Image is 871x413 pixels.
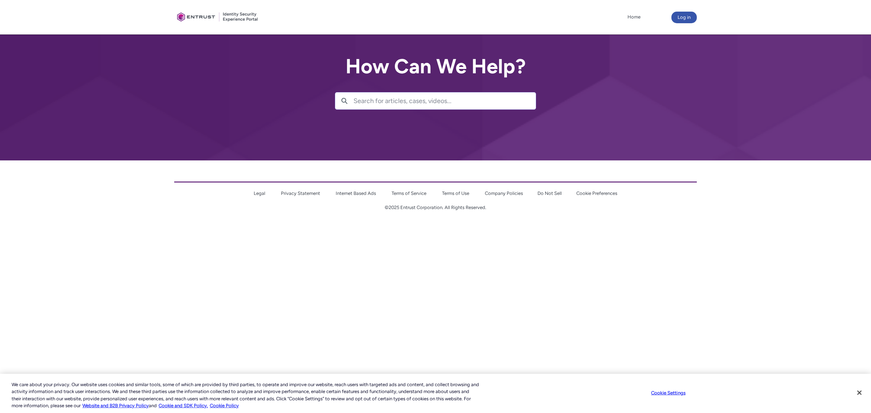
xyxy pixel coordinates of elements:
[646,386,691,400] button: Cookie Settings
[537,191,562,196] a: Do Not Sell
[671,12,697,23] button: Log in
[174,204,697,211] p: ©2025 Entrust Corporation. All Rights Reserved.
[576,191,617,196] a: Cookie Preferences
[335,93,353,109] button: Search
[626,12,642,23] a: Home
[442,191,469,196] a: Terms of Use
[281,191,320,196] a: Privacy Statement
[254,191,265,196] a: Legal
[335,55,536,78] h2: How Can We Help?
[12,381,479,409] div: We care about your privacy. Our website uses cookies and similar tools, some of which are provide...
[159,403,208,408] a: Cookie and SDK Policy.
[336,191,376,196] a: Internet Based Ads
[353,93,536,109] input: Search for articles, cases, videos...
[485,191,523,196] a: Company Policies
[851,385,867,401] button: Close
[82,403,149,408] a: More information about our cookie policy., opens in a new tab
[210,403,239,408] a: Cookie Policy
[392,191,426,196] a: Terms of Service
